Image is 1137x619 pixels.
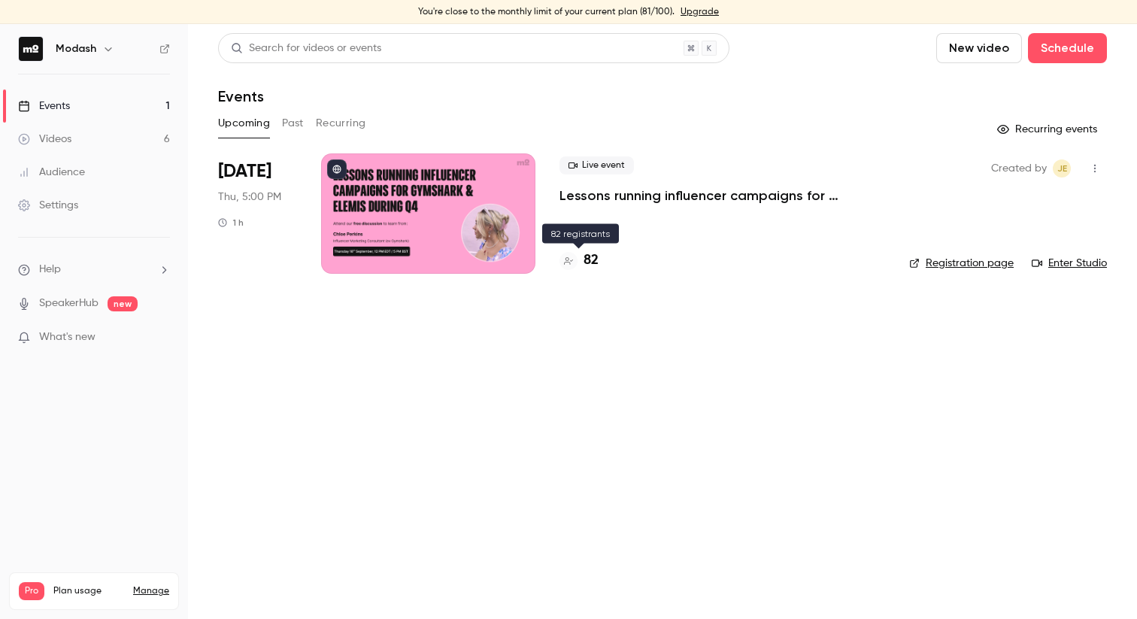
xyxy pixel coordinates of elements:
button: Schedule [1028,33,1107,63]
h1: Events [218,87,264,105]
div: Videos [18,132,71,147]
button: Past [282,111,304,135]
span: Created by [991,159,1047,178]
span: What's new [39,329,96,345]
a: Enter Studio [1032,256,1107,271]
span: Plan usage [53,585,124,597]
button: Recurring events [990,117,1107,141]
span: Pro [19,582,44,600]
li: help-dropdown-opener [18,262,170,278]
span: Jack Eaton [1053,159,1071,178]
button: New video [936,33,1022,63]
span: Help [39,262,61,278]
h6: Modash [56,41,96,56]
a: Upgrade [681,6,719,18]
a: Registration page [909,256,1014,271]
a: Lessons running influencer campaigns for Gymshark & Elemis during Q4 [559,187,885,205]
div: Search for videos or events [231,41,381,56]
img: Modash [19,37,43,61]
div: Settings [18,198,78,213]
div: 1 h [218,217,244,229]
div: Sep 18 Thu, 5:00 PM (Europe/London) [218,153,297,274]
a: SpeakerHub [39,296,99,311]
span: Live event [559,156,634,174]
h4: 82 [584,250,599,271]
div: Events [18,99,70,114]
span: Thu, 5:00 PM [218,190,281,205]
span: new [108,296,138,311]
button: Upcoming [218,111,270,135]
a: 82 [559,250,599,271]
span: [DATE] [218,159,271,184]
span: JE [1057,159,1067,178]
div: Audience [18,165,85,180]
button: Recurring [316,111,366,135]
a: Manage [133,585,169,597]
